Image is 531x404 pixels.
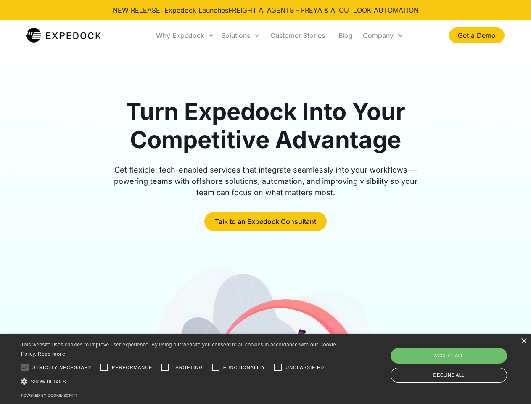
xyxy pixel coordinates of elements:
[156,31,204,40] div: Why Expedock
[38,351,65,357] a: Read more
[172,364,203,371] span: Targeting
[218,21,264,50] div: Solutions
[285,364,324,371] span: Unclassified
[104,164,427,198] div: Get flexible, tech-enabled services that integrate seamlessly into your workflows — powering team...
[21,377,339,386] div: Show details
[104,98,427,154] h1: Turn Expedock Into Your Competitive Advantage
[31,379,66,384] span: Show details
[26,27,101,44] img: Expedock Logo
[26,27,101,44] a: home
[264,21,332,50] a: Customer Stories
[228,6,419,14] a: FREIGHT AI AGENTS - FREYA & AI OUTLOOK AUTOMATION
[153,21,218,50] div: Why Expedock
[112,364,153,371] span: Performance
[221,31,250,40] div: Solutions
[113,5,419,15] div: NEW RELEASE: Expedock Launches
[21,393,77,398] a: Powered by cookie-script
[204,212,327,231] a: Talk to an Expedock Consultant
[449,27,505,43] a: Get a Demo
[391,313,531,404] iframe: Chat Widget
[223,364,265,371] span: Functionality
[359,21,407,50] div: Company
[332,21,359,50] a: Blog
[21,342,336,357] span: This website uses cookies to improve user experience. By using our website you consent to all coo...
[32,364,92,371] span: Strictly necessary
[363,31,394,40] div: Company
